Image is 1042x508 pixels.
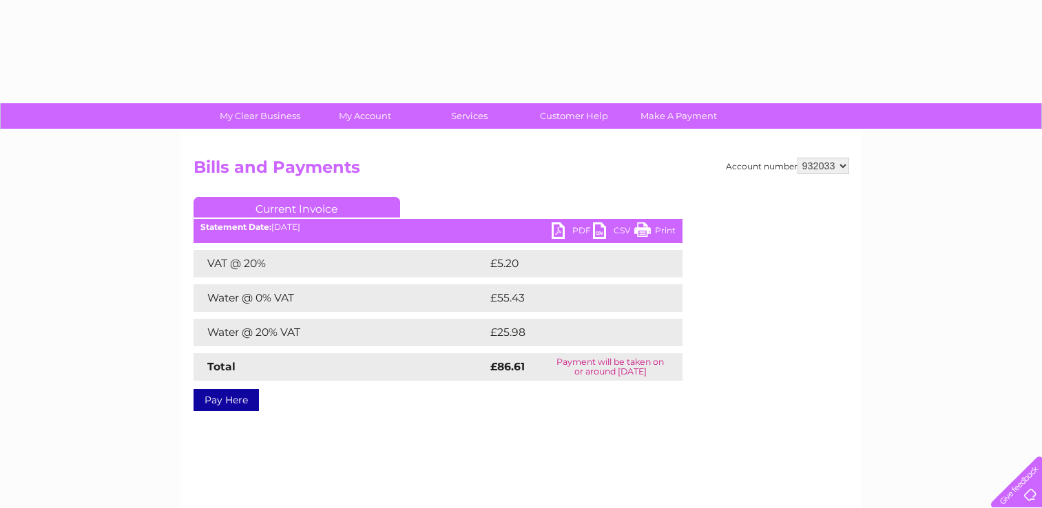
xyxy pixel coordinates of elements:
td: £5.20 [487,250,650,277]
strong: £86.61 [490,360,525,373]
a: Print [634,222,676,242]
strong: Total [207,360,236,373]
a: CSV [593,222,634,242]
td: Water @ 20% VAT [194,319,487,346]
td: VAT @ 20% [194,250,487,277]
div: Account number [726,158,849,174]
a: Services [413,103,526,129]
a: Customer Help [517,103,631,129]
div: [DATE] [194,222,682,232]
td: Water @ 0% VAT [194,284,487,312]
a: Current Invoice [194,197,400,218]
td: £25.98 [487,319,655,346]
a: My Clear Business [203,103,317,129]
td: Payment will be taken on or around [DATE] [539,353,682,381]
td: £55.43 [487,284,654,312]
a: Pay Here [194,389,259,411]
a: PDF [552,222,593,242]
a: My Account [308,103,421,129]
b: Statement Date: [200,222,271,232]
a: Make A Payment [622,103,736,129]
h2: Bills and Payments [194,158,849,184]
